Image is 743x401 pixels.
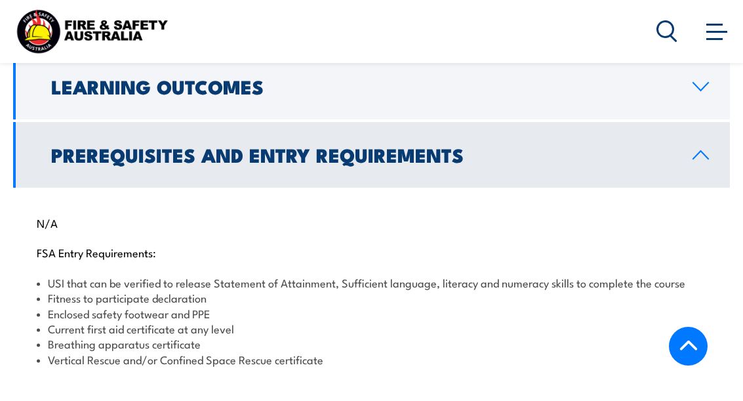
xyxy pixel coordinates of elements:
[51,77,672,95] h2: Learning Outcomes
[37,306,706,321] li: Enclosed safety footwear and PPE
[13,54,730,119] a: Learning Outcomes
[13,122,730,188] a: Prerequisites and Entry Requirements
[37,275,706,290] li: USI that can be verified to release Statement of Attainment, Sufficient language, literacy and nu...
[37,352,706,367] li: Vertical Rescue and/or Confined Space Rescue certificate
[37,216,706,229] p: N/A
[37,321,706,336] li: Current first aid certificate at any level
[37,245,706,259] p: FSA Entry Requirements:
[37,336,706,351] li: Breathing apparatus certificate
[37,290,706,305] li: Fitness to participate declaration
[51,146,672,163] h2: Prerequisites and Entry Requirements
